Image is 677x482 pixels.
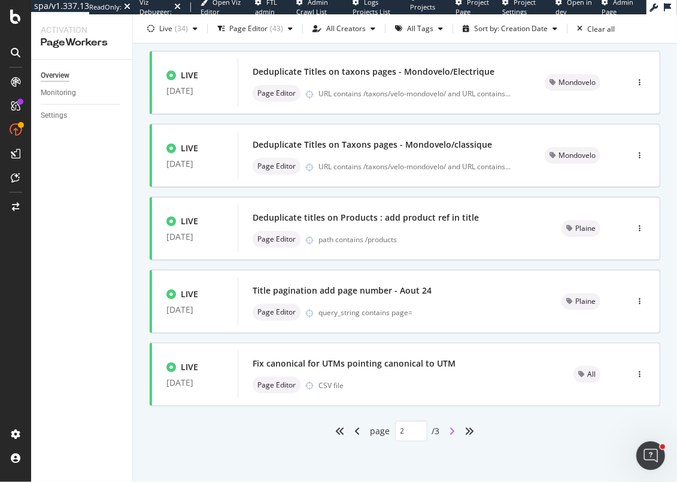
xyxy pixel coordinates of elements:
[257,382,296,389] span: Page Editor
[575,225,596,232] span: Plaine
[318,161,511,172] div: URL contains /taxons/velo-mondovelo/ and URL contains
[318,89,511,99] div: URL contains /taxons/velo-mondovelo/ and URL contains
[253,358,456,370] div: Fix canonical for UTMs pointing canonical to UTM
[636,441,665,470] iframe: Intercom live chat
[159,25,172,32] div: Live
[253,66,494,78] div: Deduplicate Titles on taxons pages - Mondovelo/Electrique
[460,422,479,441] div: angles-right
[175,25,188,32] div: ( 34 )
[350,422,366,441] div: angle-left
[166,86,223,96] div: [DATE]
[505,161,511,172] span: ...
[572,19,615,38] button: Clear all
[411,2,436,21] span: Projects List
[270,25,283,32] div: ( 43 )
[166,378,223,388] div: [DATE]
[445,422,460,441] div: angle-right
[41,87,124,99] a: Monitoring
[41,69,124,82] a: Overview
[181,361,198,373] div: LIVE
[181,288,198,300] div: LIVE
[573,366,600,383] div: neutral label
[41,24,123,36] div: Activation
[558,79,596,86] span: Mondovelo
[407,25,433,32] div: All Tags
[181,142,198,154] div: LIVE
[257,309,296,316] span: Page Editor
[318,380,344,391] div: CSV file
[253,304,300,321] div: neutral label
[253,85,300,102] div: neutral label
[41,109,67,122] div: Settings
[587,371,596,378] span: All
[257,90,296,97] span: Page Editor
[257,236,296,243] span: Page Editor
[558,152,596,159] span: Mondovelo
[253,285,432,297] div: Title pagination add page number - Aout 24
[561,220,600,237] div: neutral label
[545,147,600,164] div: neutral label
[229,25,268,32] div: Page Editor
[41,36,123,50] div: PageWorkers
[575,298,596,305] span: Plaine
[212,19,297,38] button: Page Editor(43)
[331,422,350,441] div: angles-left
[318,234,533,245] div: path contains /products
[318,307,533,318] div: query_string contains page=
[253,377,300,393] div: neutral label
[326,25,366,32] div: All Creators
[142,19,202,38] button: Live(34)
[308,19,380,38] button: All Creators
[181,215,198,227] div: LIVE
[505,89,511,99] span: ...
[166,232,223,242] div: [DATE]
[41,109,124,122] a: Settings
[41,87,76,99] div: Monitoring
[166,159,223,169] div: [DATE]
[458,19,562,38] button: Sort by: Creation Date
[253,212,479,224] div: Deduplicate titles on Products : add product ref in title
[181,69,198,81] div: LIVE
[371,420,440,441] div: page / 3
[587,23,615,33] div: Clear all
[41,69,69,82] div: Overview
[253,158,300,175] div: neutral label
[166,305,223,315] div: [DATE]
[390,19,448,38] button: All Tags
[253,139,492,151] div: Deduplicate Titles on Taxons pages - Mondovelo/classique
[561,293,600,310] div: neutral label
[257,163,296,170] span: Page Editor
[253,231,300,248] div: neutral label
[89,2,122,12] div: ReadOnly:
[474,25,548,32] div: Sort by: Creation Date
[545,74,600,91] div: neutral label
